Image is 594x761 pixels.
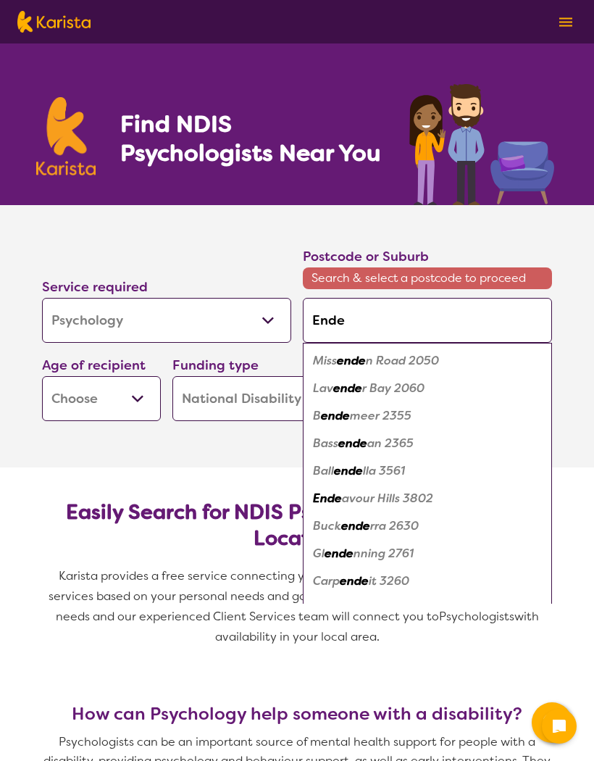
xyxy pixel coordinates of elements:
em: Ball [313,463,334,478]
em: Ende [313,491,342,506]
em: ende [321,408,350,423]
img: menu [559,17,572,27]
em: it 3260 [369,573,409,589]
label: Funding type [172,357,259,374]
h3: How can Psychology help someone with a disability? [36,704,558,724]
em: ende [333,380,362,396]
em: ende [334,463,363,478]
div: Glendenning 2761 [310,540,545,567]
em: Bass [313,436,338,451]
img: psychology [404,78,558,205]
div: Carpendeit 3260 [310,567,545,595]
div: Ballendella 3561 [310,457,545,485]
em: r Bay 2060 [362,380,424,396]
h2: Easily Search for NDIS Psychologists by Need & Location [54,499,540,552]
div: Buckenderra 2630 [310,512,545,540]
em: ende [340,573,369,589]
em: B [313,408,321,423]
div: Bassendean 2365 [310,430,545,457]
div: Biggenden 4621 [310,595,545,623]
div: Lavender Bay 2060 [310,375,545,402]
em: meer 2355 [350,408,411,423]
div: Missenden Road 2050 [310,347,545,375]
em: Miss [313,353,337,368]
em: nning 2761 [354,546,414,561]
em: lla 3561 [363,463,405,478]
em: Gl [313,546,325,561]
em: n Road 2050 [366,353,439,368]
h1: Find NDIS Psychologists Near You [120,109,388,167]
em: Carp [313,573,340,589]
input: Type [303,298,552,343]
div: Endeavour Hills 3802 [310,485,545,512]
em: ende [325,546,354,561]
em: Lav [313,380,333,396]
em: ende [338,601,367,616]
label: Age of recipient [42,357,146,374]
em: n 4621 [367,601,404,616]
img: Karista logo [17,11,91,33]
span: Karista provides a free service connecting you with Psychologists and other disability services b... [49,568,548,624]
div: Bendemeer 2355 [310,402,545,430]
span: Search & select a postcode to proceed [303,267,552,289]
em: ende [337,353,366,368]
span: Psychologists [439,609,514,624]
em: avour Hills 3802 [342,491,433,506]
em: an 2365 [367,436,414,451]
em: ende [341,518,370,533]
button: Channel Menu [532,702,572,743]
label: Postcode or Suburb [303,248,429,265]
em: Bigg [313,601,338,616]
img: Karista logo [36,97,96,175]
em: rra 2630 [370,518,419,533]
em: ende [338,436,367,451]
em: Buck [313,518,341,533]
label: Service required [42,278,148,296]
